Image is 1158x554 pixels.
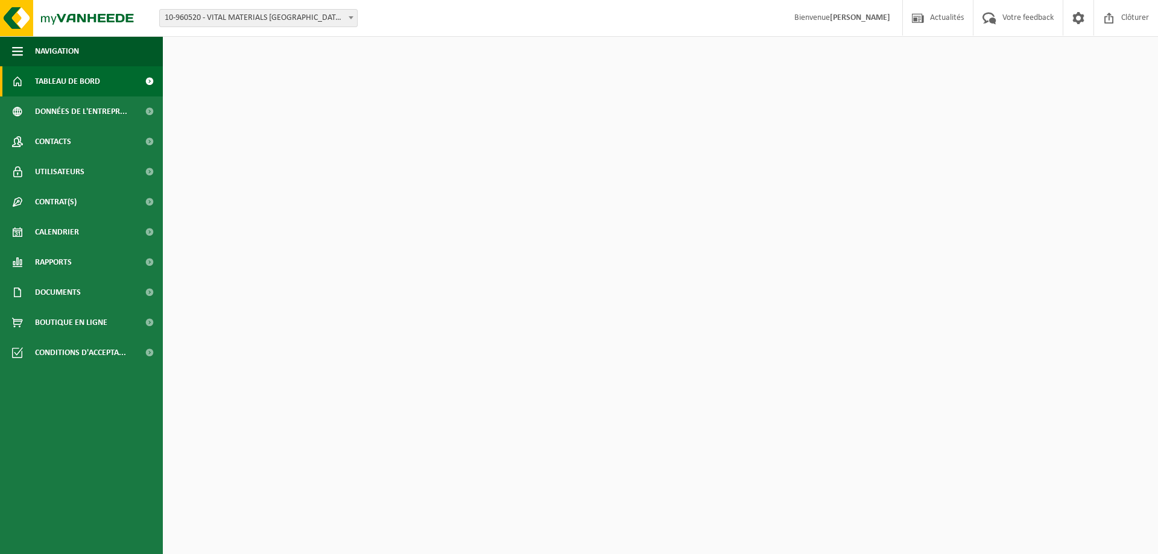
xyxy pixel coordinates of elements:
span: Contrat(s) [35,187,77,217]
span: 10-960520 - VITAL MATERIALS BELGIUM S.A. - TILLY [159,9,358,27]
span: Calendrier [35,217,79,247]
span: Conditions d'accepta... [35,338,126,368]
span: Tableau de bord [35,66,100,96]
span: Rapports [35,247,72,277]
span: Contacts [35,127,71,157]
span: 10-960520 - VITAL MATERIALS BELGIUM S.A. - TILLY [160,10,357,27]
span: Utilisateurs [35,157,84,187]
span: Navigation [35,36,79,66]
span: Documents [35,277,81,307]
span: Boutique en ligne [35,307,107,338]
span: Données de l'entrepr... [35,96,127,127]
strong: [PERSON_NAME] [830,13,890,22]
